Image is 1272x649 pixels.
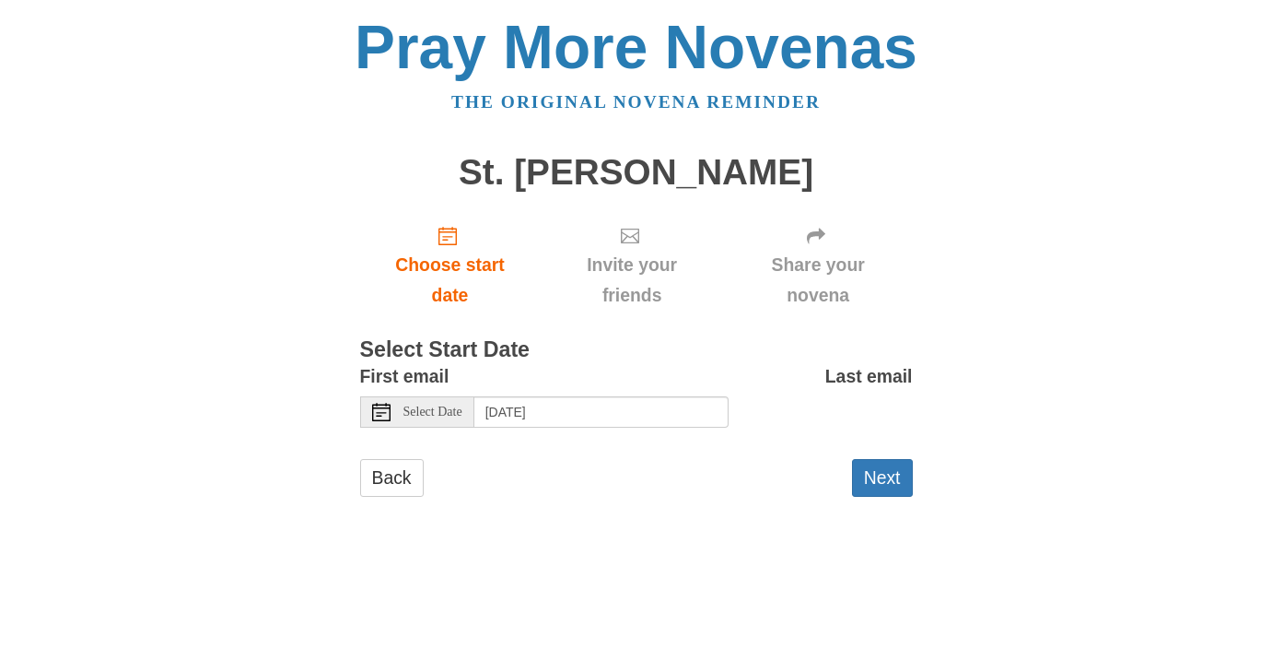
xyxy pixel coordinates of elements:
h3: Select Start Date [360,338,913,362]
label: First email [360,361,449,392]
a: Pray More Novenas [355,13,917,81]
span: Choose start date [379,250,522,311]
div: Click "Next" to confirm your start date first. [724,210,913,320]
div: Click "Next" to confirm your start date first. [540,210,723,320]
a: The original novena reminder [451,92,821,112]
span: Invite your friends [558,250,705,311]
label: Last email [825,361,913,392]
span: Select Date [403,406,462,419]
a: Back [360,459,424,497]
a: Choose start date [360,210,541,320]
h1: St. [PERSON_NAME] [360,153,913,193]
button: Next [852,459,913,497]
span: Share your novena [742,250,894,311]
